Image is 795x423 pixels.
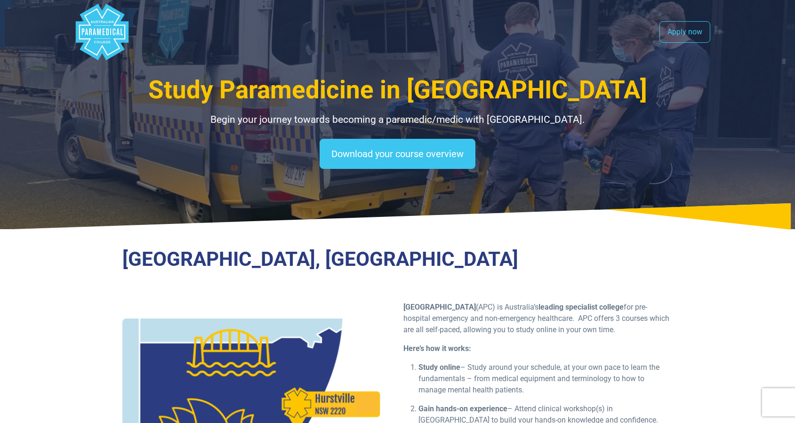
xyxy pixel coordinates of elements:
[659,21,710,43] a: Apply now
[538,303,624,311] strong: leading specialist college
[403,344,471,353] b: Here’s how it works:
[403,303,476,311] strong: [GEOGRAPHIC_DATA]
[122,247,673,271] h3: [GEOGRAPHIC_DATA], [GEOGRAPHIC_DATA]
[74,4,130,60] div: Australian Paramedical College
[320,139,475,169] a: Download your course overview
[418,363,460,372] b: Study online
[148,75,647,104] span: Study Paramedicine in [GEOGRAPHIC_DATA]
[418,404,507,413] strong: Gain hands-on experience
[122,112,673,128] p: Begin your journey towards becoming a paramedic/medic with [GEOGRAPHIC_DATA].
[403,302,673,335] p: (APC) is Australia’s for pre-hospital emergency and non-emergency healthcare. APC offers 3 course...
[418,363,659,394] span: – Study around your schedule, at your own pace to learn the fundamentals – from medical equipment...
